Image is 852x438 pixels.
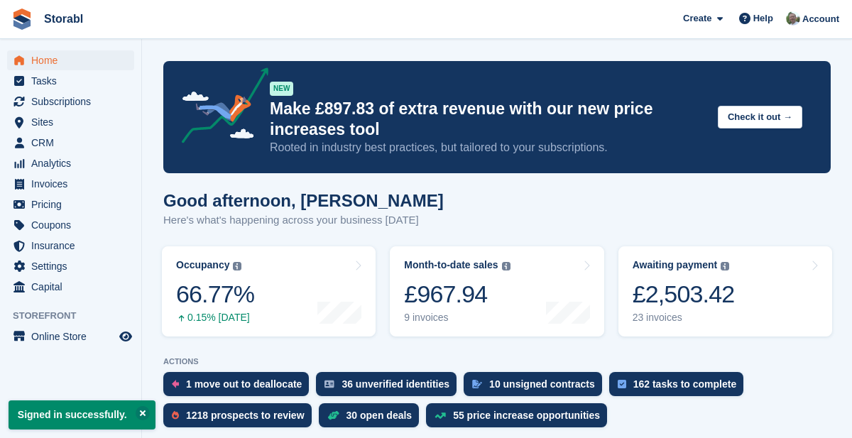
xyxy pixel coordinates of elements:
a: Month-to-date sales £967.94 9 invoices [390,246,603,336]
a: menu [7,215,134,235]
a: 1 move out to deallocate [163,372,316,403]
div: 10 unsigned contracts [489,378,595,390]
img: deal-1b604bf984904fb50ccaf53a9ad4b4a5d6e5aea283cecdc64d6e3604feb123c2.svg [327,410,339,420]
a: 162 tasks to complete [609,372,751,403]
a: menu [7,71,134,91]
img: verify_identity-adf6edd0f0f0b5bbfe63781bf79b02c33cf7c696d77639b501bdc392416b5a36.svg [324,380,334,388]
div: 1218 prospects to review [186,410,305,421]
span: Invoices [31,174,116,194]
a: menu [7,92,134,111]
div: 66.77% [176,280,254,309]
img: task-75834270c22a3079a89374b754ae025e5fb1db73e45f91037f5363f120a921f8.svg [618,380,626,388]
div: 0.15% [DATE] [176,312,254,324]
a: menu [7,195,134,214]
a: menu [7,112,134,132]
div: 1 move out to deallocate [186,378,302,390]
a: menu [7,236,134,256]
img: move_outs_to_deallocate_icon-f764333ba52eb49d3ac5e1228854f67142a1ed5810a6f6cc68b1a99e826820c5.svg [172,380,179,388]
a: Awaiting payment £2,503.42 23 invoices [618,246,832,336]
div: NEW [270,82,293,96]
a: 30 open deals [319,403,427,434]
a: menu [7,327,134,346]
img: prospect-51fa495bee0391a8d652442698ab0144808aea92771e9ea1ae160a38d050c398.svg [172,411,179,420]
img: price_increase_opportunities-93ffe204e8149a01c8c9dc8f82e8f89637d9d84a8eef4429ea346261dce0b2c0.svg [435,412,446,419]
span: Sites [31,112,116,132]
div: Occupancy [176,259,229,271]
span: Insurance [31,236,116,256]
span: Subscriptions [31,92,116,111]
span: Online Store [31,327,116,346]
div: Awaiting payment [633,259,718,271]
span: Pricing [31,195,116,214]
img: stora-icon-8386f47178a22dfd0bd8f6a31ec36ba5ce8667c1dd55bd0f319d3a0aa187defe.svg [11,9,33,30]
span: Create [683,11,711,26]
div: 9 invoices [404,312,510,324]
img: icon-info-grey-7440780725fd019a000dd9b08b2336e03edf1995a4989e88bcd33f0948082b44.svg [233,262,241,270]
button: Check it out → [718,106,802,129]
a: menu [7,277,134,297]
a: Occupancy 66.77% 0.15% [DATE] [162,246,376,336]
a: Preview store [117,328,134,345]
div: 55 price increase opportunities [453,410,600,421]
a: 36 unverified identities [316,372,464,403]
div: £967.94 [404,280,510,309]
span: Settings [31,256,116,276]
span: Coupons [31,215,116,235]
h1: Good afternoon, [PERSON_NAME] [163,191,444,210]
a: menu [7,174,134,194]
img: contract_signature_icon-13c848040528278c33f63329250d36e43548de30e8caae1d1a13099fd9432cc5.svg [472,380,482,388]
div: 162 tasks to complete [633,378,737,390]
a: 55 price increase opportunities [426,403,614,434]
span: Account [802,12,839,26]
p: Here's what's happening across your business [DATE] [163,212,444,229]
span: Storefront [13,309,141,323]
div: Month-to-date sales [404,259,498,271]
span: CRM [31,133,116,153]
span: Help [753,11,773,26]
a: 1218 prospects to review [163,403,319,434]
div: 36 unverified identities [342,378,449,390]
a: menu [7,50,134,70]
span: Tasks [31,71,116,91]
span: Analytics [31,153,116,173]
a: menu [7,153,134,173]
p: Make £897.83 of extra revenue with our new price increases tool [270,99,706,140]
span: Capital [31,277,116,297]
div: 30 open deals [346,410,413,421]
a: Storabl [38,7,89,31]
img: Peter Moxon [786,11,800,26]
p: ACTIONS [163,357,831,366]
img: icon-info-grey-7440780725fd019a000dd9b08b2336e03edf1995a4989e88bcd33f0948082b44.svg [721,262,729,270]
a: 10 unsigned contracts [464,372,609,403]
img: icon-info-grey-7440780725fd019a000dd9b08b2336e03edf1995a4989e88bcd33f0948082b44.svg [502,262,510,270]
a: menu [7,256,134,276]
img: price-adjustments-announcement-icon-8257ccfd72463d97f412b2fc003d46551f7dbcb40ab6d574587a9cd5c0d94... [170,67,269,148]
div: £2,503.42 [633,280,735,309]
p: Signed in successfully. [9,400,155,429]
span: Home [31,50,116,70]
p: Rooted in industry best practices, but tailored to your subscriptions. [270,140,706,155]
div: 23 invoices [633,312,735,324]
a: menu [7,133,134,153]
